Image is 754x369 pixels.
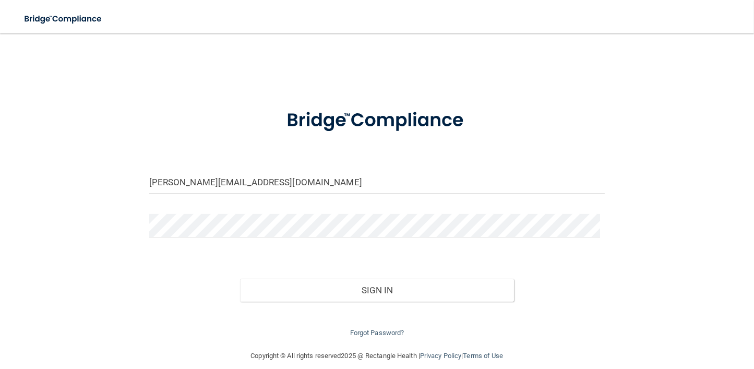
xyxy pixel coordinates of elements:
a: Privacy Policy [420,352,461,360]
img: bridge_compliance_login_screen.278c3ca4.svg [16,8,112,30]
a: Terms of Use [463,352,503,360]
iframe: Drift Widget Chat Controller [574,313,741,354]
a: Forgot Password? [350,329,404,337]
input: Email [149,170,605,194]
img: bridge_compliance_login_screen.278c3ca4.svg [267,96,487,145]
button: Sign In [240,279,513,302]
